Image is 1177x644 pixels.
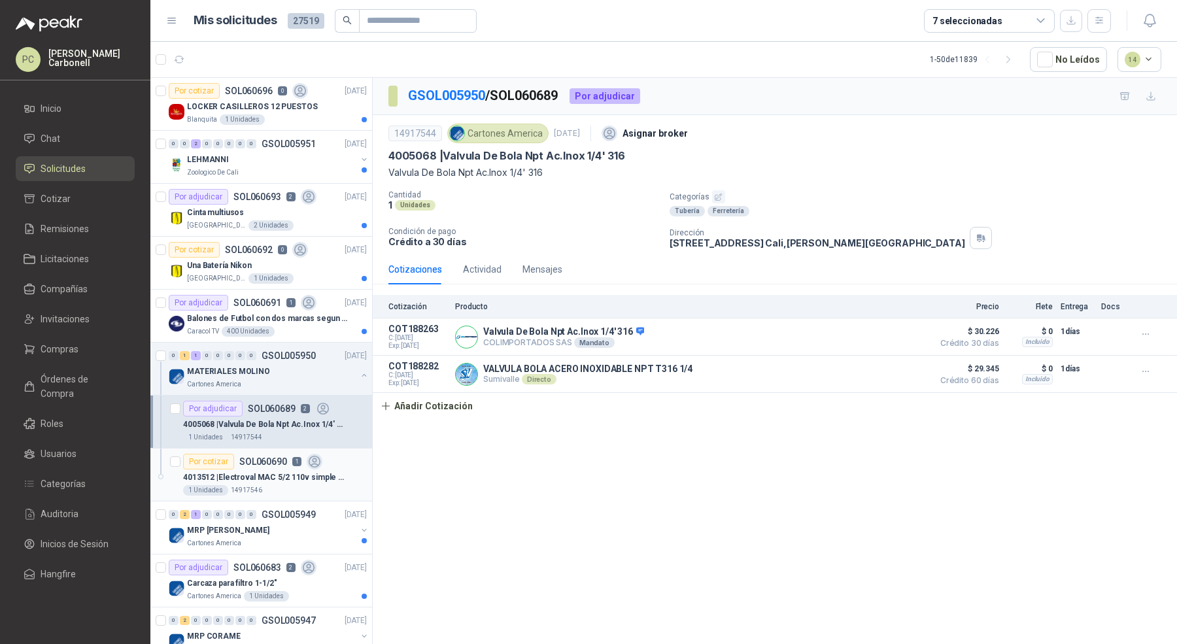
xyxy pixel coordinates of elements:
[187,538,241,549] p: Cartones America
[248,273,294,284] div: 1 Unidades
[235,510,245,519] div: 0
[483,337,644,348] p: COLIMPORTADOS SAS
[934,361,999,377] span: $ 29.345
[16,367,135,406] a: Órdenes de Compra
[187,114,217,125] p: Blanquita
[169,136,369,178] a: 0 0 2 0 0 0 0 0 GSOL005951[DATE] Company LogoLEHMANNIZoologico De Cali
[169,507,369,549] a: 0 2 1 0 0 0 0 0 GSOL005949[DATE] Company LogoMRP [PERSON_NAME]Cartones America
[345,615,367,627] p: [DATE]
[169,348,369,390] a: 0 1 1 0 0 0 0 0 GSOL005950[DATE] Company LogoMATERIALES MOLINOCartones America
[286,563,296,572] p: 2
[41,447,77,461] span: Usuarios
[670,228,965,237] p: Dirección
[1007,361,1053,377] p: $ 0
[286,192,296,201] p: 2
[288,13,324,29] span: 27519
[388,262,442,277] div: Cotizaciones
[225,86,273,95] p: SOL060696
[235,616,245,625] div: 0
[388,379,447,387] span: Exp: [DATE]
[262,139,316,148] p: GSOL005951
[16,216,135,241] a: Remisiones
[41,192,71,206] span: Cotizar
[934,324,999,339] span: $ 30.226
[1061,324,1093,339] p: 1 días
[41,372,122,401] span: Órdenes de Compra
[202,510,212,519] div: 0
[233,563,281,572] p: SOL060683
[180,351,190,360] div: 1
[16,471,135,496] a: Categorías
[169,351,179,360] div: 0
[191,351,201,360] div: 1
[41,101,61,116] span: Inicio
[388,149,625,163] p: 4005068 | Valvula De Bola Npt Ac.Inox 1/4' 316
[1007,324,1053,339] p: $ 0
[169,616,179,625] div: 0
[455,302,926,311] p: Producto
[187,524,269,537] p: MRP [PERSON_NAME]
[235,139,245,148] div: 0
[930,49,1019,70] div: 1 - 50 de 11839
[932,14,1002,28] div: 7 seleccionadas
[447,124,549,143] div: Cartones America
[670,190,1172,203] p: Categorías
[456,364,477,385] img: Company Logo
[187,326,219,337] p: Caracol TV
[16,246,135,271] a: Licitaciones
[187,207,244,219] p: Cinta multiusos
[187,167,239,178] p: Zoologico De Cali
[183,432,228,443] div: 1 Unidades
[169,242,220,258] div: Por cotizar
[574,337,615,348] div: Mandato
[16,126,135,151] a: Chat
[16,96,135,121] a: Inicio
[187,365,270,378] p: MATERIALES MOLINO
[169,189,228,205] div: Por adjudicar
[483,364,692,374] p: VALVULA BOLA ACERO INOXIDABLE NPT T316 1/4
[1117,47,1162,72] button: 14
[187,379,241,390] p: Cartones America
[286,298,296,307] p: 1
[235,351,245,360] div: 0
[16,156,135,181] a: Solicitudes
[345,297,367,309] p: [DATE]
[169,369,184,384] img: Company Logo
[16,532,135,556] a: Inicios de Sesión
[16,47,41,72] div: PC
[187,260,252,272] p: Una Batería Nikon
[1061,302,1093,311] p: Entrega
[150,184,372,237] a: Por adjudicarSOL0606932[DATE] Company LogoCinta multiusos[GEOGRAPHIC_DATA]2 Unidades
[169,210,184,226] img: Company Logo
[388,126,442,141] div: 14917544
[150,78,372,131] a: Por cotizarSOL0606960[DATE] Company LogoLOCKER CASILLEROS 12 PUESTOSBlanquita1 Unidades
[1030,47,1107,72] button: No Leídos
[202,351,212,360] div: 0
[388,334,447,342] span: C: [DATE]
[41,252,89,266] span: Licitaciones
[345,350,367,362] p: [DATE]
[169,83,220,99] div: Por cotizar
[183,454,234,469] div: Por cotizar
[169,316,184,331] img: Company Logo
[202,139,212,148] div: 0
[1022,337,1053,347] div: Incluido
[231,485,262,496] p: 14917546
[169,581,184,596] img: Company Logo
[16,562,135,586] a: Hangfire
[554,127,580,140] p: [DATE]
[16,501,135,526] a: Auditoria
[408,88,485,103] a: GSOL005950
[169,510,179,519] div: 0
[213,351,223,360] div: 0
[231,432,262,443] p: 14917544
[388,190,659,199] p: Cantidad
[41,312,90,326] span: Invitaciones
[169,139,179,148] div: 0
[388,302,447,311] p: Cotización
[247,139,256,148] div: 0
[150,290,372,343] a: Por adjudicarSOL0606911[DATE] Company LogoBalones de Futbol con dos marcas segun adjunto. Adjunta...
[41,537,109,551] span: Inicios de Sesión
[345,85,367,97] p: [DATE]
[247,351,256,360] div: 0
